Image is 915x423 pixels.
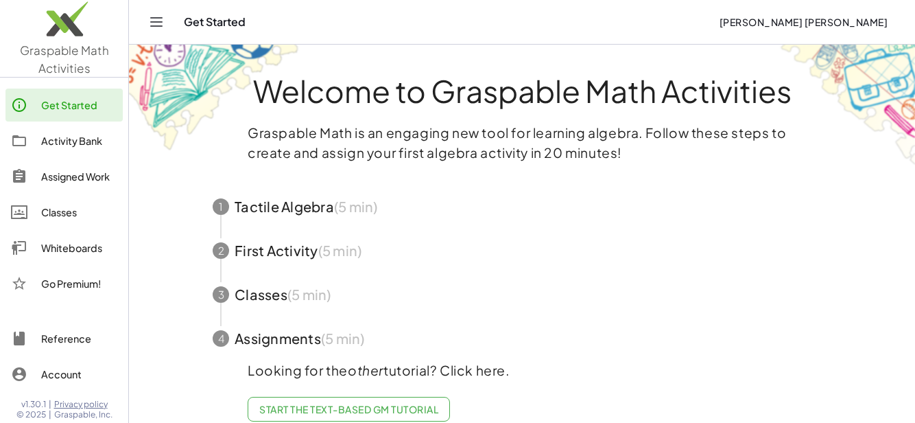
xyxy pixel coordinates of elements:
a: Assigned Work [5,160,123,193]
div: 1 [213,198,229,215]
button: [PERSON_NAME] [PERSON_NAME] [708,10,899,34]
a: Account [5,358,123,391]
div: 2 [213,242,229,259]
div: Account [41,366,117,382]
div: 4 [213,330,229,347]
a: Reference [5,322,123,355]
img: get-started-bg-ul-Ceg4j33I.png [129,43,300,152]
em: other [348,362,383,378]
span: | [49,399,51,410]
button: 1Tactile Algebra(5 min) [196,185,848,229]
span: Start the Text-based GM Tutorial [259,403,438,415]
a: Whiteboards [5,231,123,264]
span: [PERSON_NAME] [PERSON_NAME] [719,16,888,28]
button: Toggle navigation [145,11,167,33]
p: Looking for the tutorial? Click here. [248,361,796,380]
span: v1.30.1 [21,399,46,410]
a: Start the Text-based GM Tutorial [248,397,450,422]
div: Get Started [41,97,117,113]
div: Assigned Work [41,168,117,185]
span: Graspable Math Activities [20,43,109,76]
div: Go Premium! [41,275,117,292]
div: Activity Bank [41,133,117,149]
button: 4Assignments(5 min) [196,317,848,361]
button: 3Classes(5 min) [196,273,848,317]
div: Reference [41,330,117,347]
div: 3 [213,286,229,303]
div: Classes [41,204,117,220]
button: 2First Activity(5 min) [196,229,848,273]
h1: Welcome to Graspable Math Activities [187,75,857,106]
p: Graspable Math is an engaging new tool for learning algebra. Follow these steps to create and ass... [248,123,796,163]
span: Graspable, Inc. [54,409,112,420]
span: | [49,409,51,420]
a: Classes [5,196,123,229]
a: Get Started [5,89,123,122]
a: Activity Bank [5,124,123,157]
a: Privacy policy [54,399,112,410]
div: Whiteboards [41,240,117,256]
span: © 2025 [16,409,46,420]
